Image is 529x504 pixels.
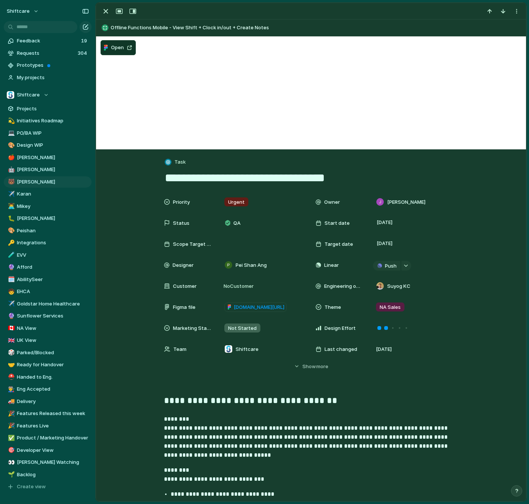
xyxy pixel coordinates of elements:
button: 🔑 [7,239,14,247]
div: 🔮Afford [4,262,92,273]
div: 🎲Parked/Blocked [4,347,92,358]
span: [DATE] [375,218,395,227]
span: Eng Accepted [17,385,89,393]
a: 👀[PERSON_NAME] Watching [4,457,92,468]
span: Figma file [173,304,195,311]
button: Showmore [164,360,458,373]
div: ⛑️ [8,373,13,381]
div: ✅ [8,434,13,442]
span: Priority [173,199,190,206]
div: 🔑 [8,239,13,247]
a: 🧒EHCA [4,286,92,297]
span: Open [111,44,124,51]
a: 🤝Ready for Handover [4,359,92,370]
span: Features Released this week [17,410,89,417]
a: My projects [4,72,92,83]
div: 🇬🇧 [8,336,13,345]
div: 🤝 [8,361,13,369]
div: 👨‍🏭 [8,385,13,394]
span: Urgent [228,199,245,206]
button: 🤖 [7,166,14,173]
span: NA View [17,325,89,332]
a: [DOMAIN_NAME][URL] [224,302,287,312]
span: Delivery [17,398,89,405]
a: ✈️Goldstar Home Healthcare [4,298,92,310]
span: Shiftcare [17,91,40,99]
span: Create view [17,483,46,490]
span: Team [173,346,186,353]
a: Projects [4,103,92,114]
a: 🎯Developer View [4,445,92,456]
a: 🚚Delivery [4,396,92,407]
span: [PERSON_NAME] [17,178,89,186]
span: 19 [81,37,89,45]
span: Linear [324,262,339,269]
button: 💻 [7,129,14,137]
button: Task [163,157,188,168]
span: AbilitySeer [17,276,89,283]
div: 🐛 [8,214,13,223]
button: 🧒 [7,288,14,295]
a: 💻PO/BA WIP [4,128,92,139]
a: 👨‍💻Mikey [4,201,92,212]
button: 🇬🇧 [7,337,14,344]
button: Shiftcare [4,89,92,101]
a: 🔑Integrations [4,237,92,248]
span: Suyog KC [387,283,410,290]
a: 🤖[PERSON_NAME] [4,164,92,175]
a: 🇨🇦NA View [4,323,92,334]
button: 🐻 [7,178,14,186]
a: 🌱Backlog [4,469,92,480]
div: 🔮 [8,312,13,320]
span: PO/BA WIP [17,129,89,137]
a: 🎨Design WIP [4,140,92,151]
a: 💫Initiatives Roadmap [4,115,92,126]
button: Push [373,261,400,271]
a: 🎨Peishan [4,225,92,236]
span: Design Effort [325,325,356,332]
a: 🎉Features Live [4,420,92,432]
span: Designer [173,262,194,269]
span: Initiatives Roadmap [17,117,89,125]
button: 💫 [7,117,14,125]
button: 🎉 [7,422,14,430]
span: Task [174,158,186,166]
span: 304 [78,50,89,57]
span: Theme [325,304,341,311]
button: 🐛 [7,215,14,222]
a: Feedback19 [4,35,92,47]
span: Integrations [17,239,89,247]
span: more [316,363,328,370]
span: Backlog [17,471,89,478]
span: Push [385,262,397,270]
div: ✈️Karan [4,188,92,200]
div: 🐻 [8,178,13,186]
button: 🌱 [7,471,14,478]
span: [DATE] [376,346,392,353]
span: Customer [173,283,197,290]
button: Create view [4,481,92,492]
div: 🎉 [8,409,13,418]
a: 🎉Features Released this week [4,408,92,419]
span: [PERSON_NAME] Watching [17,459,89,466]
span: Product / Marketing Handover [17,434,89,442]
span: Last changed [325,346,357,353]
span: Engineering owner [324,283,364,290]
div: 👨‍🏭Eng Accepted [4,384,92,395]
a: 🧪EVV [4,250,92,261]
div: 👀 [8,458,13,467]
span: [DOMAIN_NAME][URL] [234,304,284,311]
span: [PERSON_NAME] [17,215,89,222]
button: ✅ [7,434,14,442]
span: Peishan [17,227,89,235]
div: 🔮 [8,263,13,272]
div: 🗓️ [8,275,13,284]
